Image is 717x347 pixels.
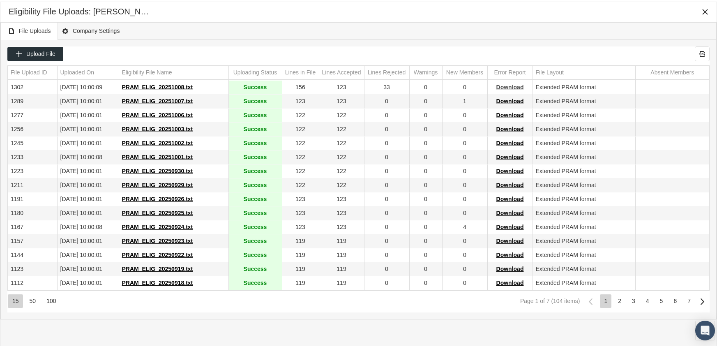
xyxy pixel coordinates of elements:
td: 122 [282,121,319,135]
div: Page Navigation [7,289,710,311]
td: [DATE] 10:00:01 [57,233,119,247]
span: Download [496,124,524,131]
td: Column Lines Rejected [364,64,409,78]
td: 0 [409,177,442,191]
span: Download [496,180,524,187]
div: Eligibility File Name [122,67,172,75]
div: Previous Page [583,293,598,307]
td: 0 [409,79,442,93]
td: Success [228,121,282,135]
div: Data grid [7,45,710,311]
div: Open Intercom Messenger [695,319,715,339]
span: Download [496,138,524,145]
td: 0 [364,149,409,163]
td: 0 [442,79,487,93]
td: 123 [319,219,364,233]
td: 0 [442,163,487,177]
td: 0 [409,121,442,135]
td: 0 [364,163,409,177]
td: 122 [319,177,364,191]
td: 0 [409,233,442,247]
td: 0 [442,233,487,247]
td: 123 [282,205,319,219]
td: 0 [409,107,442,121]
td: 122 [319,149,364,163]
div: Lines Accepted [322,67,361,75]
div: Items per page: 100 [42,293,60,306]
td: 122 [319,107,364,121]
td: 0 [364,275,409,289]
td: 122 [282,149,319,163]
div: Error Report [494,67,526,75]
td: Success [228,219,282,233]
td: 33 [364,79,409,93]
div: Page 3 [628,293,639,306]
span: Download [496,222,524,229]
td: Success [228,177,282,191]
td: 0 [442,177,487,191]
td: 156 [282,79,319,93]
td: 1144 [8,247,57,261]
td: Extended PRAM format [533,135,635,149]
span: PRAM_ELIG_20251008.txt [122,82,193,89]
td: [DATE] 10:00:09 [57,79,119,93]
td: Extended PRAM format [533,275,635,289]
span: Download [496,110,524,117]
span: PRAM_ELIG_20251007.txt [122,96,193,103]
td: 0 [364,247,409,261]
td: Extended PRAM format [533,149,635,163]
td: Success [228,205,282,219]
td: Success [228,79,282,93]
span: Download [496,82,524,89]
td: Extended PRAM format [533,93,635,107]
div: Page 2 [614,293,625,306]
td: [DATE] 10:00:01 [57,135,119,149]
span: Download [496,278,524,285]
td: 0 [409,93,442,107]
td: 0 [409,247,442,261]
td: Success [228,233,282,247]
div: Absent Members [650,67,694,75]
td: 0 [364,177,409,191]
span: PRAM_ELIG_20251001.txt [122,152,193,159]
span: PRAM_ELIG_20250919.txt [122,264,193,271]
td: 1245 [8,135,57,149]
span: Download [496,236,524,243]
td: Extended PRAM format [533,191,635,205]
td: 0 [442,205,487,219]
span: Download [496,166,524,173]
td: 123 [319,205,364,219]
td: 1223 [8,163,57,177]
td: 0 [442,107,487,121]
td: Success [228,191,282,205]
span: PRAM_ELIG_20250930.txt [122,166,193,173]
div: Next Page [695,293,710,307]
span: Download [496,208,524,215]
td: [DATE] 10:00:01 [57,191,119,205]
td: Success [228,135,282,149]
td: 0 [364,219,409,233]
span: PRAM_ELIG_20250924.txt [122,222,193,229]
td: 119 [282,261,319,275]
td: Column New Members [442,64,487,78]
td: Success [228,275,282,289]
td: Column Eligibility File Name [119,64,228,78]
td: 1180 [8,205,57,219]
td: 123 [282,93,319,107]
td: 0 [409,191,442,205]
td: [DATE] 10:00:01 [57,121,119,135]
div: Eligibility File Uploads: [PERSON_NAME] [9,5,154,16]
td: Extended PRAM format [533,121,635,135]
td: 119 [319,275,364,289]
div: Page 7 [683,293,695,306]
td: 1157 [8,233,57,247]
td: 0 [409,261,442,275]
td: 1211 [8,177,57,191]
td: 123 [282,191,319,205]
div: Uploaded On [60,67,95,75]
div: Page 1 [600,293,611,306]
td: [DATE] 10:00:01 [57,261,119,275]
td: 1191 [8,191,57,205]
td: Extended PRAM format [533,219,635,233]
td: Success [228,247,282,261]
